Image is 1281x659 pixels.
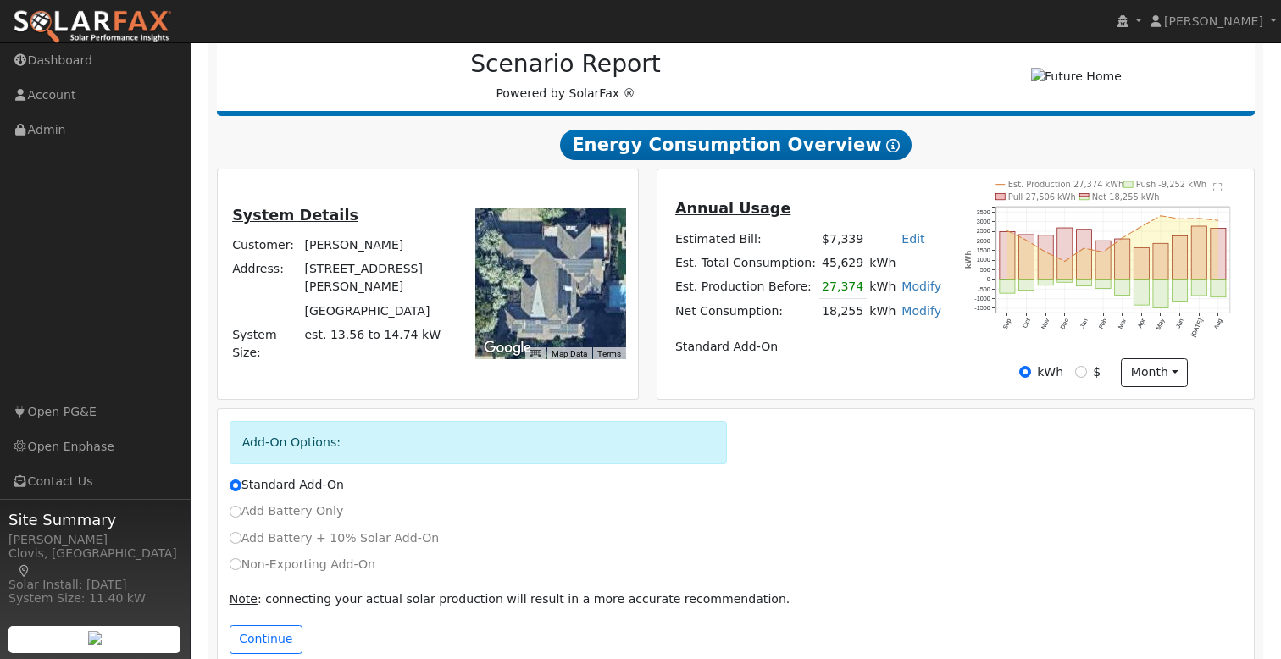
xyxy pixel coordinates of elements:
[1083,247,1085,250] circle: onclick=""
[1153,243,1168,279] rect: onclick=""
[974,295,990,302] text: -1000
[1211,280,1226,297] rect: onclick=""
[1076,230,1091,280] rect: onclick=""
[1212,318,1224,331] text: Aug
[230,479,241,491] input: Standard Add-On
[1093,363,1101,381] label: $
[976,208,990,216] text: 3500
[1000,280,1015,294] rect: onclick=""
[1178,218,1181,220] circle: onclick=""
[1021,318,1032,329] text: Oct
[672,274,818,299] td: Est. Production Before:
[230,234,302,258] td: Customer:
[1040,317,1051,330] text: Nov
[1037,363,1063,381] label: kWh
[560,130,911,160] span: Energy Consumption Overview
[1018,235,1034,280] rect: onclick=""
[1076,280,1091,286] rect: onclick=""
[867,274,899,299] td: kWh
[230,258,302,299] td: Address:
[675,200,790,217] u: Annual Usage
[225,50,907,102] div: Powered by SolarFax ®
[1079,318,1090,329] text: Jan
[1134,248,1149,280] rect: onclick=""
[819,274,867,299] td: 27,374
[672,335,944,359] td: Standard Add-On
[1217,219,1220,222] circle: onclick=""
[1121,358,1188,387] button: month
[1121,237,1123,240] circle: onclick=""
[1018,280,1034,291] rect: onclick=""
[1097,318,1108,330] text: Feb
[976,246,990,254] text: 1500
[1025,239,1028,241] circle: onclick=""
[232,207,358,224] u: System Details
[1000,231,1015,279] rect: onclick=""
[8,545,181,580] div: Clovis, [GEOGRAPHIC_DATA]
[819,299,867,324] td: 18,255
[964,251,973,269] text: kWh
[1092,192,1160,202] text: Net 18,255 kWh
[302,234,453,258] td: [PERSON_NAME]
[1038,235,1053,280] rect: onclick=""
[1008,180,1124,189] text: Est. Production 27,374 kWh
[1095,241,1111,279] rect: onclick=""
[230,625,302,654] button: Continue
[480,337,535,359] img: Google
[978,285,990,293] text: -500
[867,299,899,324] td: kWh
[1173,280,1188,302] rect: onclick=""
[1191,226,1206,280] rect: onclick=""
[302,323,453,364] td: System Size
[230,532,241,544] input: Add Battery + 10% Solar Add-On
[819,227,867,251] td: $7,339
[1057,228,1073,280] rect: onclick=""
[1154,317,1166,331] text: May
[13,9,172,45] img: SolarFax
[980,266,990,274] text: 500
[230,323,302,364] td: System Size:
[901,280,941,293] a: Modify
[1153,280,1168,308] rect: onclick=""
[1115,239,1130,280] rect: onclick=""
[230,529,440,547] label: Add Battery + 10% Solar Add-On
[819,251,867,274] td: 45,629
[8,508,181,531] span: Site Summary
[1136,180,1206,189] text: Push -9,252 kWh
[234,50,897,79] h2: Scenario Report
[1031,68,1122,86] img: Future Home
[1057,280,1073,283] rect: onclick=""
[302,258,453,299] td: [STREET_ADDRESS][PERSON_NAME]
[552,348,587,360] button: Map Data
[1115,280,1130,296] rect: onclick=""
[976,218,990,225] text: 3000
[1211,229,1226,280] rect: onclick=""
[672,299,818,324] td: Net Consumption:
[1136,317,1147,329] text: Apr
[1045,251,1047,253] circle: onclick=""
[230,502,344,520] label: Add Battery Only
[1164,14,1263,28] span: [PERSON_NAME]
[1058,317,1070,330] text: Dec
[230,558,241,570] input: Non-Exporting Add-On
[1140,225,1143,228] circle: onclick=""
[230,506,241,518] input: Add Battery Only
[1063,260,1066,263] circle: onclick=""
[530,348,541,360] button: Keyboard shortcuts
[1160,214,1162,217] circle: onclick=""
[886,139,900,152] i: Show Help
[1001,318,1012,331] text: Sep
[1173,236,1188,280] rect: onclick=""
[304,328,441,341] span: est. 13.56 to 14.74 kW
[480,337,535,359] a: Open this area in Google Maps (opens a new window)
[230,592,258,606] u: Note
[1038,280,1053,285] rect: onclick=""
[17,564,32,578] a: Map
[976,227,990,235] text: 2500
[1102,251,1105,253] circle: onclick=""
[976,257,990,264] text: 1000
[1189,318,1205,339] text: [DATE]
[901,232,924,246] a: Edit
[8,531,181,549] div: [PERSON_NAME]
[230,421,727,464] div: Add-On Options:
